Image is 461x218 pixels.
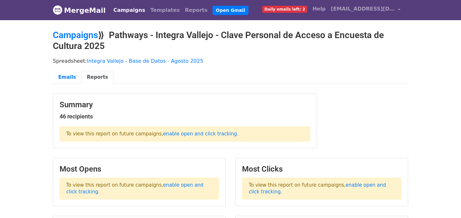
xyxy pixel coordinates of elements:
[331,5,395,13] span: [EMAIL_ADDRESS][DOMAIN_NAME]
[60,113,310,120] h5: 46 recipients
[60,126,310,141] p: To view this report on future campaigns, .
[53,30,408,51] h2: ⟫ Pathways - Integra Vallejo - Clave Personal de Acceso a Encuesta de Cultura 2025
[262,6,307,13] span: Daily emails left: 2
[53,30,98,40] a: Campaigns
[328,3,403,18] a: [EMAIL_ADDRESS][DOMAIN_NAME]
[111,4,148,17] a: Campaigns
[242,165,401,174] h3: Most Clicks
[249,182,386,195] a: enable open and click tracking
[213,6,248,15] a: Open Gmail
[81,71,113,84] a: Reports
[53,4,106,17] a: MergeMail
[53,58,408,64] p: Spreadsheet:
[242,178,401,199] p: To view this report on future campaigns, .
[87,58,203,64] a: Integra Vallejo - Base de Datos - Agosto 2025
[148,4,182,17] a: Templates
[260,3,310,15] a: Daily emails left: 2
[60,178,219,199] p: To view this report on future campaigns, .
[53,5,62,15] img: MergeMail logo
[60,165,219,174] h3: Most Opens
[60,100,310,109] h3: Summary
[182,4,210,17] a: Reports
[310,3,328,15] a: Help
[163,131,237,137] a: enable open and click tracking
[53,71,81,84] a: Emails
[66,182,204,195] a: enable open and click tracking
